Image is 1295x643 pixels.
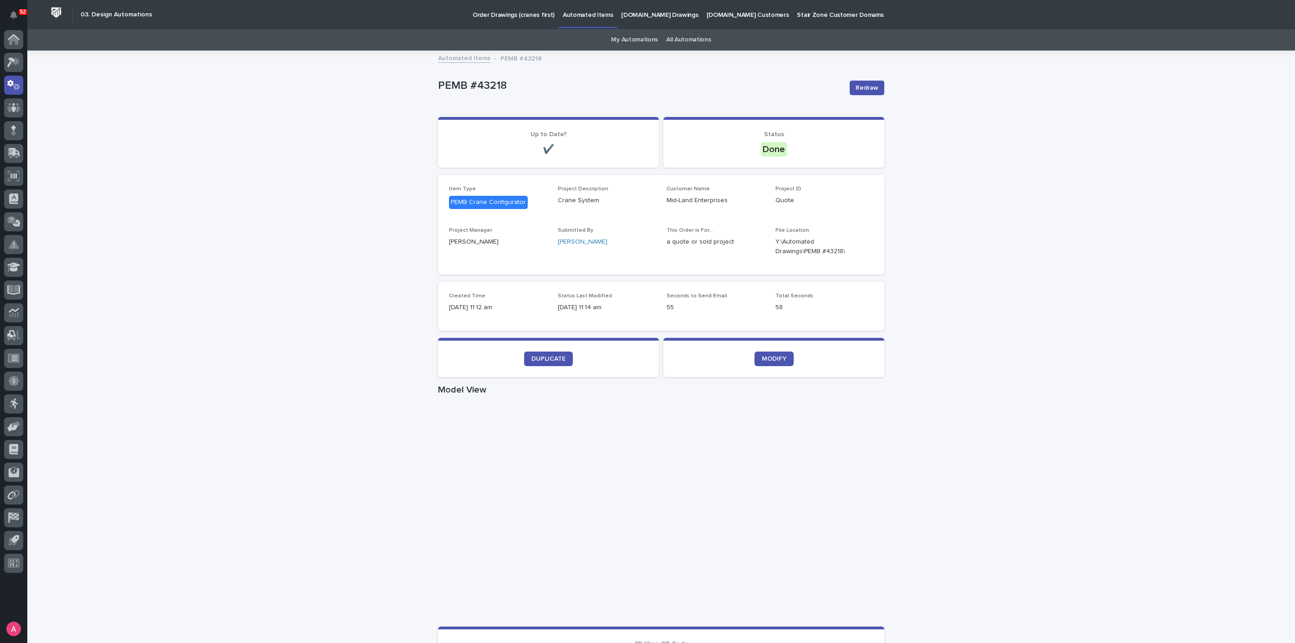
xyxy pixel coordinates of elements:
[558,228,593,233] span: Submitted By
[11,11,23,26] div: Notifications52
[524,352,573,366] a: DUPLICATE
[667,293,727,299] span: Seconds to Send Email
[449,303,547,312] p: [DATE] 11:12 am
[667,228,713,233] span: This Order is For...
[20,9,26,15] p: 52
[48,4,65,21] img: Workspace Logo
[4,5,23,25] button: Notifications
[667,237,765,247] p: a quote or sold project
[438,384,884,395] h1: Model View
[4,619,23,638] button: users-avatar
[449,293,485,299] span: Created Time
[667,186,710,192] span: Customer Name
[775,237,851,256] : Y:\Automated Drawings\PEMB #43218\
[449,186,476,192] span: Item Type
[449,228,492,233] span: Project Manager
[438,52,490,63] a: Automated Items
[558,293,612,299] span: Status Last Modified
[558,237,607,247] a: [PERSON_NAME]
[856,83,878,92] span: Redraw
[775,186,801,192] span: Project ID
[755,352,794,366] a: MODIFY
[449,144,648,155] p: ✔️
[530,131,567,138] span: Up to Date?
[438,79,842,92] p: PEMB #43218
[611,29,658,51] a: My Automations
[558,196,656,205] p: Crane System
[81,11,152,19] h2: 03. Design Automations
[666,29,711,51] a: All Automations
[764,131,784,138] span: Status
[667,196,765,205] p: Mid-Land Enterprises
[558,303,656,312] p: [DATE] 11:14 am
[500,53,542,63] p: PEMB #43218
[438,399,884,627] iframe: Model View
[775,303,873,312] p: 58
[762,356,786,362] span: MODIFY
[531,356,566,362] span: DUPLICATE
[775,196,873,205] p: Quote
[667,303,765,312] p: 55
[850,81,884,95] button: Redraw
[775,293,813,299] span: Total Seconds
[449,237,547,247] p: [PERSON_NAME]
[761,142,787,157] div: Done
[449,196,528,209] div: PEMB Crane Configurator
[558,186,608,192] span: Project Description
[775,228,809,233] span: File Location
